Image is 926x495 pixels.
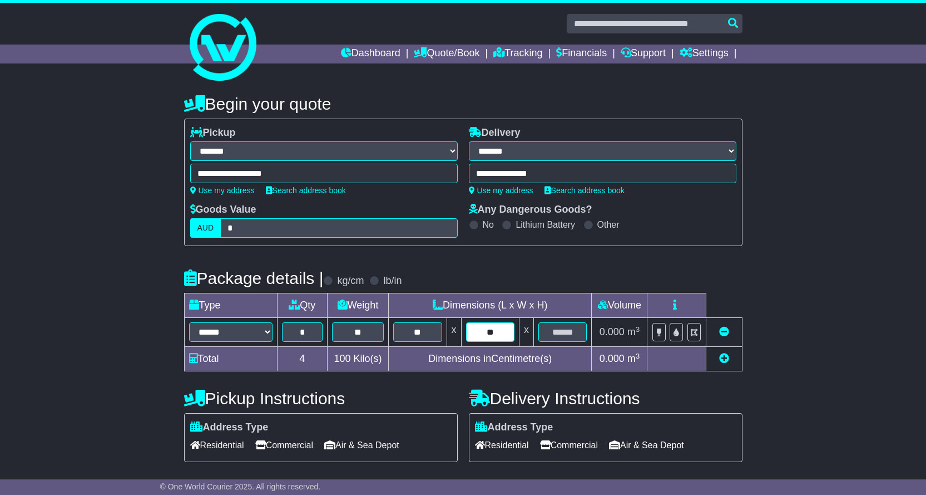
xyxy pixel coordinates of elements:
a: Search address book [266,186,346,195]
span: m [627,353,640,364]
label: Lithium Battery [516,219,575,230]
a: Add new item [719,353,729,364]
label: Any Dangerous Goods? [469,204,592,216]
a: Use my address [469,186,533,195]
td: x [519,318,533,347]
label: Delivery [469,127,521,139]
td: Qty [277,293,328,318]
a: Quote/Book [414,45,479,63]
label: lb/in [383,275,402,287]
td: Dimensions (L x W x H) [389,293,592,318]
label: Other [597,219,620,230]
td: Type [184,293,277,318]
h4: Package details | [184,269,324,287]
span: Residential [475,437,529,454]
sup: 3 [636,325,640,334]
span: 100 [334,353,351,364]
span: m [627,326,640,337]
label: No [483,219,494,230]
span: 0.000 [600,326,625,337]
span: Commercial [540,437,598,454]
a: Dashboard [341,45,400,63]
td: 4 [277,347,328,371]
a: Support [621,45,666,63]
span: Air & Sea Depot [324,437,399,454]
sup: 3 [636,352,640,360]
td: Kilo(s) [328,347,389,371]
a: Remove this item [719,326,729,337]
span: Residential [190,437,244,454]
span: Air & Sea Depot [609,437,684,454]
h4: Begin your quote [184,95,742,113]
td: Volume [592,293,647,318]
a: Tracking [493,45,542,63]
label: Address Type [190,422,269,434]
label: AUD [190,218,221,238]
a: Settings [680,45,729,63]
td: Dimensions in Centimetre(s) [389,347,592,371]
label: kg/cm [337,275,364,287]
a: Financials [556,45,607,63]
td: Total [184,347,277,371]
td: x [447,318,461,347]
label: Pickup [190,127,236,139]
a: Use my address [190,186,255,195]
a: Search address book [544,186,625,195]
td: Weight [328,293,389,318]
h4: Delivery Instructions [469,389,742,408]
span: 0.000 [600,353,625,364]
label: Address Type [475,422,553,434]
span: © One World Courier 2025. All rights reserved. [160,482,321,491]
span: Commercial [255,437,313,454]
h4: Pickup Instructions [184,389,458,408]
label: Goods Value [190,204,256,216]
